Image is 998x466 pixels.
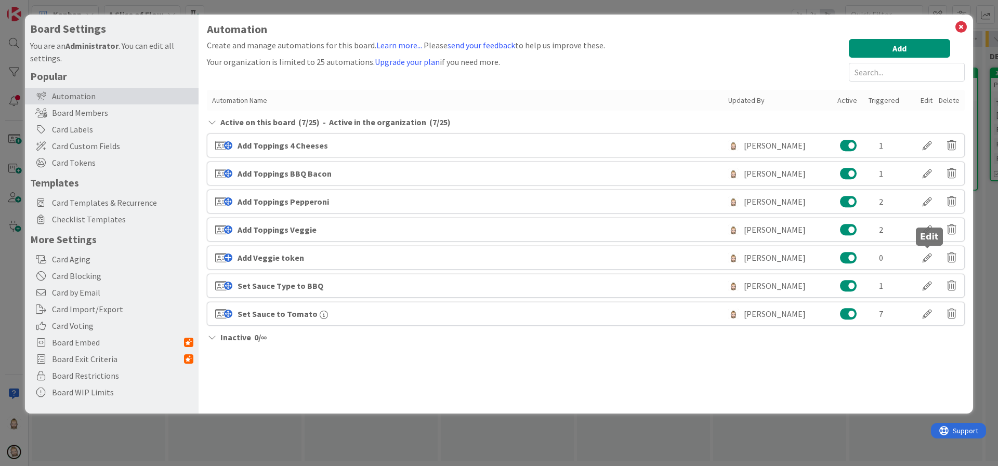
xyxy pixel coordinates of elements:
div: [PERSON_NAME] [744,139,806,152]
a: Learn more... [376,40,422,50]
div: Automation [25,88,199,104]
span: Checklist Templates [52,213,193,225]
div: Add Toppings 4 Cheeses [238,139,328,152]
div: Board WIP Limits [25,384,199,401]
span: Card Custom Fields [52,140,193,152]
span: - [323,116,326,128]
img: card-is-moved.svg [215,225,232,234]
span: Card Tokens [52,156,193,169]
div: 7 [879,308,908,320]
span: 0 / ∞ [254,331,267,343]
div: Triggered [869,95,915,106]
a: send your feedback [448,40,515,50]
div: You are an . You can edit all settings. [30,39,193,64]
div: 1 [879,167,908,180]
div: Add Toppings Veggie [238,223,317,236]
div: 1 [879,279,908,292]
img: card-is-moved.svg [215,141,232,150]
button: Add [849,39,950,58]
div: Create and manage automations for this board. Please to help us improve these. [207,39,605,51]
div: Add Toppings Pepperoni [238,195,329,208]
div: [PERSON_NAME] [744,251,806,264]
span: Card by Email [52,286,193,299]
div: Automation Name [212,95,723,106]
img: Rv [728,140,739,151]
img: card-is-created.svg [215,253,232,262]
div: [PERSON_NAME] [744,308,806,320]
span: Support [22,2,47,14]
h5: Edit [920,232,939,242]
div: 0 [879,251,908,264]
img: Rv [728,309,739,319]
div: Edit [921,95,934,106]
div: 2 [879,195,908,208]
div: Your organization is limited to 25 automations. if you need more. [207,56,605,68]
span: Active in the organization [329,116,426,128]
img: Rv [728,252,739,263]
b: Administrator [65,41,119,51]
div: Card Labels [25,121,199,138]
span: Card Templates & Recurrence [52,196,193,209]
img: card-is-moved.svg [215,309,232,318]
div: [PERSON_NAME] [744,279,806,292]
span: ( 7 / 25 ) [429,116,451,128]
img: Rv [728,168,739,179]
div: Active [837,95,863,106]
img: Rv [728,281,739,291]
span: Board Restrictions [52,369,193,382]
span: Board Embed [52,336,184,349]
div: [PERSON_NAME] [744,195,806,208]
span: Board Exit Criteria [52,353,184,365]
h5: Popular [30,70,193,83]
div: Add Veggie token [238,251,304,264]
h4: Board Settings [30,22,193,35]
span: Active on this board [220,116,295,128]
div: Card Import/Export [25,301,199,317]
div: Card Aging [25,251,199,268]
img: card-is-moved.svg [215,197,232,206]
h5: Templates [30,176,193,189]
img: Rv [728,224,739,235]
h5: More Settings [30,233,193,246]
div: 1 [879,139,908,152]
div: 2 [879,223,908,236]
input: Search... [849,63,965,82]
div: Set Sauce to Tomato [238,308,328,320]
img: card-is-moved.svg [215,281,232,290]
div: Delete [939,95,960,106]
img: Rv [728,196,739,207]
div: Updated By [728,95,832,106]
div: [PERSON_NAME] [744,223,806,236]
div: Board Members [25,104,199,121]
a: Upgrade your plan [375,57,440,67]
div: [PERSON_NAME] [744,167,806,180]
img: card-is-moved.svg [215,169,232,178]
span: Inactive [220,331,251,343]
div: Set Sauce Type to BBQ [238,279,323,292]
div: Add Toppings BBQ Bacon [238,167,332,180]
span: ( 7 / 25 ) [298,116,320,128]
h1: Automation [207,23,965,36]
div: Card Blocking [25,268,199,284]
span: Card Voting [52,319,193,332]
